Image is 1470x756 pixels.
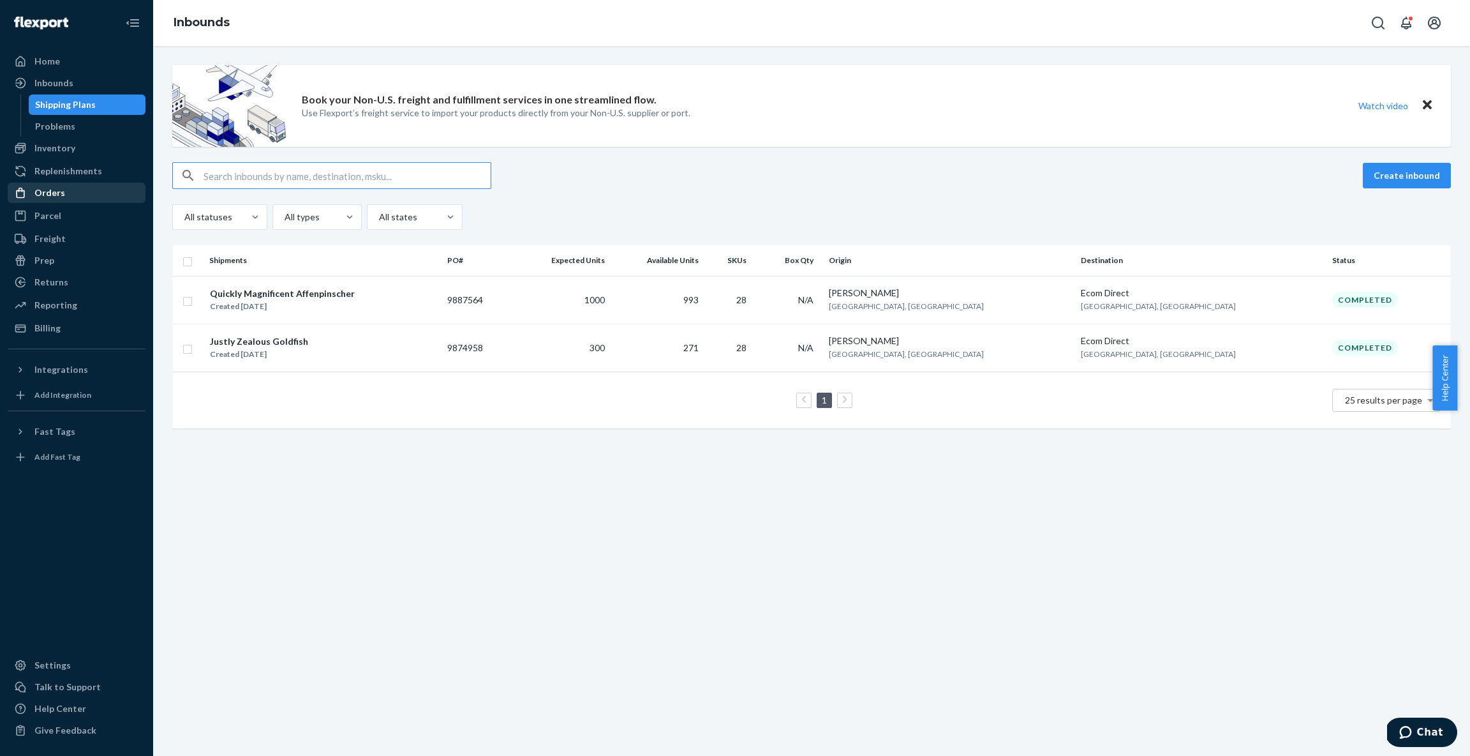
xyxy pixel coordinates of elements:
[14,17,68,29] img: Flexport logo
[210,300,355,313] div: Created [DATE]
[8,447,145,467] a: Add Fast Tag
[34,142,75,155] div: Inventory
[798,342,813,353] span: N/A
[210,287,355,300] div: Quickly Magnificent Affenpinscher
[1327,245,1451,276] th: Status
[442,276,512,324] td: 9887564
[8,677,145,697] button: Talk to Support
[1076,245,1328,276] th: Destination
[34,659,71,672] div: Settings
[302,93,657,107] p: Book your Non-U.S. freight and fulfillment services in one streamlined flow.
[736,342,746,353] span: 28
[8,272,145,292] a: Returns
[442,324,512,372] td: 9874958
[1081,335,1323,347] div: Ecom Direct
[29,94,146,115] a: Shipping Plans
[204,245,442,276] th: Shipments
[283,211,285,223] input: All types
[8,73,145,93] a: Inbounds
[1345,395,1422,405] span: 25 results per page
[1081,349,1236,359] span: [GEOGRAPHIC_DATA], [GEOGRAPHIC_DATA]
[8,250,145,271] a: Prep
[34,389,91,400] div: Add Integration
[8,385,145,405] a: Add Integration
[302,107,690,119] p: Use Flexport’s freight service to import your products directly from your Non-U.S. supplier or port.
[183,211,184,223] input: All statuses
[829,335,1071,347] div: [PERSON_NAME]
[757,245,824,276] th: Box Qty
[1419,96,1436,115] button: Close
[798,294,813,305] span: N/A
[29,116,146,137] a: Problems
[8,206,145,226] a: Parcel
[120,10,145,36] button: Close Navigation
[1363,163,1451,188] button: Create inbound
[512,245,609,276] th: Expected Units
[34,209,61,222] div: Parcel
[736,294,746,305] span: 28
[829,287,1071,299] div: [PERSON_NAME]
[1432,345,1457,411] button: Help Center
[1081,287,1323,299] div: Ecom Direct
[8,183,145,203] a: Orders
[34,451,80,462] div: Add Fast Tag
[34,55,60,68] div: Home
[610,245,704,276] th: Available Units
[34,254,54,267] div: Prep
[1393,10,1419,36] button: Open notifications
[8,138,145,158] a: Inventory
[174,15,230,29] a: Inbounds
[34,425,75,438] div: Fast Tags
[34,165,102,178] div: Replenishments
[34,299,77,312] div: Reporting
[34,276,68,289] div: Returns
[35,98,96,111] div: Shipping Plans
[34,681,101,693] div: Talk to Support
[584,294,605,305] span: 1000
[1332,292,1398,308] div: Completed
[34,724,96,737] div: Give Feedback
[8,295,145,315] a: Reporting
[34,186,65,199] div: Orders
[683,342,699,353] span: 271
[8,359,145,380] button: Integrations
[210,348,308,361] div: Created [DATE]
[824,245,1076,276] th: Origin
[1387,718,1457,750] iframe: Opens a widget where you can chat to one of our agents
[8,161,145,181] a: Replenishments
[163,4,240,42] ol: breadcrumbs
[704,245,756,276] th: SKUs
[1365,10,1391,36] button: Open Search Box
[1350,96,1416,115] button: Watch video
[442,245,512,276] th: PO#
[1332,340,1398,356] div: Completed
[829,349,984,359] span: [GEOGRAPHIC_DATA], [GEOGRAPHIC_DATA]
[1081,301,1236,311] span: [GEOGRAPHIC_DATA], [GEOGRAPHIC_DATA]
[210,335,308,348] div: Justly Zealous Goldfish
[8,421,145,442] button: Fast Tags
[204,163,491,188] input: Search inbounds by name, destination, msku...
[8,318,145,338] a: Billing
[8,51,145,72] a: Home
[378,211,379,223] input: All states
[34,77,73,89] div: Inbounds
[8,229,145,249] a: Freight
[8,655,145,676] a: Settings
[8,699,145,719] a: Help Center
[829,301,984,311] span: [GEOGRAPHIC_DATA], [GEOGRAPHIC_DATA]
[34,363,88,376] div: Integrations
[683,294,699,305] span: 993
[34,232,66,245] div: Freight
[34,702,86,715] div: Help Center
[1422,10,1447,36] button: Open account menu
[34,322,61,335] div: Billing
[35,120,75,133] div: Problems
[590,342,605,353] span: 300
[819,395,829,405] a: Page 1 is your current page
[8,720,145,741] button: Give Feedback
